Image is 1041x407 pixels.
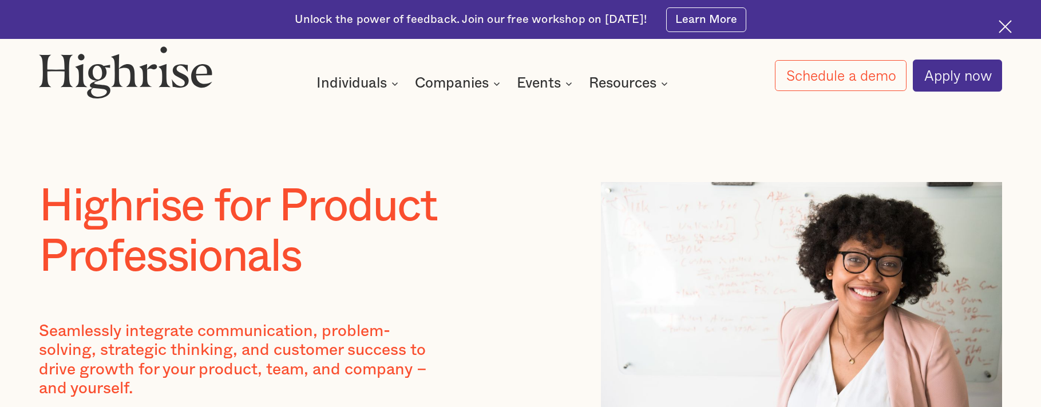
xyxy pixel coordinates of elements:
[913,60,1002,91] a: Apply now
[316,77,402,90] div: Individuals
[39,322,429,398] p: Seamlessly integrate communication, problem-solving, strategic thinking, and customer success to ...
[295,12,647,27] div: Unlock the power of feedback. Join our free workshop on [DATE]!
[999,20,1012,33] img: Cross icon
[39,182,568,282] h1: Highrise for Product Professionals
[517,77,576,90] div: Events
[589,77,656,90] div: Resources
[517,77,561,90] div: Events
[775,60,907,92] a: Schedule a demo
[316,77,387,90] div: Individuals
[415,77,489,90] div: Companies
[666,7,746,32] a: Learn More
[39,46,213,98] img: Highrise logo
[415,77,504,90] div: Companies
[589,77,671,90] div: Resources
